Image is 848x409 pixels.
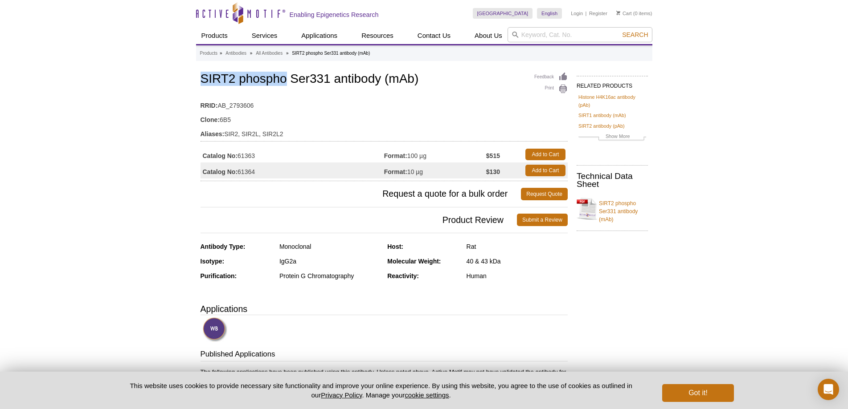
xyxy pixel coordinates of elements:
[201,162,384,178] td: 61364
[201,272,237,279] strong: Purification:
[201,101,218,109] strong: RRID:
[578,132,646,142] a: Show More
[246,27,283,44] a: Services
[201,188,521,200] span: Request a quote for a bulk order
[577,76,648,92] h2: RELATED PRODUCTS
[577,172,648,188] h2: Technical Data Sheet
[467,257,568,265] div: 40 & 43 kDa
[220,51,222,56] li: »
[201,130,225,138] strong: Aliases:
[201,116,220,124] strong: Clone:
[469,27,508,44] a: About Us
[521,188,568,200] a: Request Quote
[616,11,620,15] img: Your Cart
[508,27,652,42] input: Keyword, Cat. No.
[589,10,607,16] a: Register
[517,214,568,226] a: Submit a Review
[201,96,568,110] td: AB_2793606
[290,11,379,19] h2: Enabling Epigenetics Research
[467,243,568,251] div: Rat
[286,51,289,56] li: »
[201,72,568,87] h1: SIRT2 phospho Ser331 antibody (mAb)
[384,168,407,176] strong: Format:
[405,391,449,399] button: cookie settings
[356,27,399,44] a: Resources
[115,381,648,400] p: This website uses cookies to provide necessary site functionality and improve your online experie...
[486,168,500,176] strong: $130
[534,72,568,82] a: Feedback
[486,152,500,160] strong: $515
[616,8,652,19] li: (0 items)
[279,243,381,251] div: Monoclonal
[412,27,456,44] a: Contact Us
[384,146,486,162] td: 100 µg
[662,384,733,402] button: Got it!
[201,214,517,226] span: Product Review
[537,8,562,19] a: English
[525,165,565,176] a: Add to Cart
[256,49,283,57] a: All Antibodies
[384,152,407,160] strong: Format:
[387,243,403,250] strong: Host:
[201,302,568,316] h3: Applications
[578,122,625,130] a: SIRT2 antibody (pAb)
[622,31,648,38] span: Search
[384,162,486,178] td: 10 µg
[292,51,370,56] li: SIRT2 phospho Ser331 antibody (mAb)
[196,27,233,44] a: Products
[200,49,217,57] a: Products
[578,93,646,109] a: Histone H4K16ac antibody (pAb)
[201,349,568,361] h3: Published Applications
[616,10,632,16] a: Cart
[203,152,238,160] strong: Catalog No:
[818,379,839,400] div: Open Intercom Messenger
[201,258,225,265] strong: Isotype:
[279,257,381,265] div: IgG2a
[586,8,587,19] li: |
[473,8,533,19] a: [GEOGRAPHIC_DATA]
[571,10,583,16] a: Login
[467,272,568,280] div: Human
[321,391,362,399] a: Privacy Policy
[203,317,227,342] img: Western Blot Validated
[201,243,246,250] strong: Antibody Type:
[279,272,381,280] div: Protein G Chromatography
[387,258,441,265] strong: Molecular Weight:
[201,146,384,162] td: 61363
[525,149,565,160] a: Add to Cart
[201,125,568,139] td: SIR2, SIR2L, SIR2L2
[296,27,343,44] a: Applications
[578,111,626,119] a: SIRT1 antibody (mAb)
[577,194,648,223] a: SIRT2 phospho Ser331 antibody (mAb)
[534,84,568,94] a: Print
[225,49,246,57] a: Antibodies
[387,272,419,279] strong: Reactivity:
[201,110,568,125] td: 6B5
[619,31,651,39] button: Search
[203,168,238,176] strong: Catalog No:
[250,51,253,56] li: »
